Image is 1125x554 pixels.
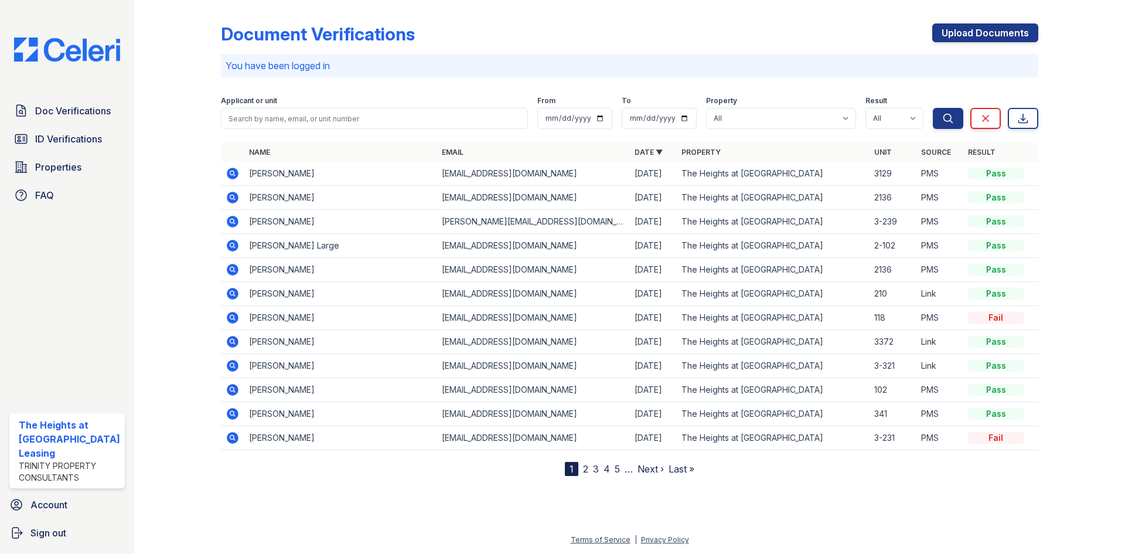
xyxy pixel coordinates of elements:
td: Link [916,330,963,354]
a: Account [5,493,129,516]
a: Date ▼ [635,148,663,157]
img: CE_Logo_Blue-a8612792a0a2168367f1c8372b55b34899dd931a85d93a1a3d3e32e68fde9ad4.png [5,38,129,62]
td: [DATE] [630,306,677,330]
td: [DATE] [630,378,677,402]
span: Account [30,498,67,512]
td: PMS [916,210,963,234]
td: 3-231 [870,426,916,450]
td: [DATE] [630,162,677,186]
span: FAQ [35,188,54,202]
td: [DATE] [630,402,677,426]
td: [EMAIL_ADDRESS][DOMAIN_NAME] [437,186,630,210]
td: PMS [916,258,963,282]
a: Result [968,148,996,157]
div: Trinity Property Consultants [19,460,120,484]
span: Sign out [30,526,66,540]
a: Terms of Service [571,535,630,544]
td: The Heights at [GEOGRAPHIC_DATA] [677,258,870,282]
td: PMS [916,186,963,210]
span: … [625,462,633,476]
td: 3-239 [870,210,916,234]
a: Sign out [5,521,129,545]
a: Source [921,148,951,157]
a: Unit [874,148,892,157]
td: Link [916,282,963,306]
td: 102 [870,378,916,402]
td: 118 [870,306,916,330]
span: Properties [35,160,81,174]
td: [DATE] [630,354,677,378]
td: [PERSON_NAME] [244,426,437,450]
label: Property [706,96,737,106]
a: ID Verifications [9,127,125,151]
a: Email [442,148,463,157]
td: 341 [870,402,916,426]
div: Pass [968,384,1024,396]
td: The Heights at [GEOGRAPHIC_DATA] [677,330,870,354]
td: PMS [916,234,963,258]
a: Doc Verifications [9,99,125,123]
td: [PERSON_NAME] [244,186,437,210]
div: The Heights at [GEOGRAPHIC_DATA] Leasing [19,418,120,460]
div: 1 [565,462,578,476]
td: [DATE] [630,210,677,234]
label: Applicant or unit [221,96,277,106]
a: 3 [593,463,599,475]
label: To [622,96,631,106]
td: 2136 [870,258,916,282]
a: Properties [9,155,125,179]
div: | [635,535,637,544]
td: 3372 [870,330,916,354]
label: Result [865,96,887,106]
a: Privacy Policy [641,535,689,544]
td: PMS [916,306,963,330]
a: 2 [583,463,588,475]
td: [EMAIL_ADDRESS][DOMAIN_NAME] [437,234,630,258]
td: The Heights at [GEOGRAPHIC_DATA] [677,234,870,258]
a: FAQ [9,183,125,207]
td: [EMAIL_ADDRESS][DOMAIN_NAME] [437,354,630,378]
td: [PERSON_NAME] [244,258,437,282]
a: Property [681,148,721,157]
td: [PERSON_NAME] [244,162,437,186]
td: 3-321 [870,354,916,378]
td: The Heights at [GEOGRAPHIC_DATA] [677,162,870,186]
td: [PERSON_NAME] Large [244,234,437,258]
td: The Heights at [GEOGRAPHIC_DATA] [677,282,870,306]
td: PMS [916,426,963,450]
td: [EMAIL_ADDRESS][DOMAIN_NAME] [437,162,630,186]
td: [PERSON_NAME] [244,378,437,402]
div: Fail [968,312,1024,324]
div: Pass [968,168,1024,179]
td: [DATE] [630,186,677,210]
td: PMS [916,378,963,402]
a: Last » [669,463,694,475]
div: Pass [968,408,1024,420]
a: Upload Documents [932,23,1038,42]
p: You have been logged in [226,59,1034,73]
td: Link [916,354,963,378]
td: [DATE] [630,426,677,450]
td: The Heights at [GEOGRAPHIC_DATA] [677,402,870,426]
td: The Heights at [GEOGRAPHIC_DATA] [677,210,870,234]
a: 5 [615,463,620,475]
td: [PERSON_NAME] [244,306,437,330]
td: The Heights at [GEOGRAPHIC_DATA] [677,426,870,450]
td: [DATE] [630,258,677,282]
td: [DATE] [630,234,677,258]
div: Pass [968,192,1024,203]
td: 2-102 [870,234,916,258]
a: 4 [604,463,610,475]
td: [PERSON_NAME] [244,402,437,426]
td: 2136 [870,186,916,210]
td: [DATE] [630,282,677,306]
td: [PERSON_NAME] [244,210,437,234]
td: [EMAIL_ADDRESS][DOMAIN_NAME] [437,258,630,282]
td: PMS [916,162,963,186]
td: The Heights at [GEOGRAPHIC_DATA] [677,378,870,402]
td: [EMAIL_ADDRESS][DOMAIN_NAME] [437,282,630,306]
div: Pass [968,240,1024,251]
a: Next › [637,463,664,475]
div: Pass [968,360,1024,372]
